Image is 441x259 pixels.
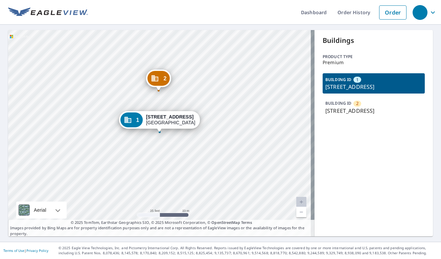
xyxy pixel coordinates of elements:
[325,77,351,82] p: BUILDING ID
[32,202,48,218] div: Aerial
[325,100,351,106] p: BUILDING ID
[26,248,48,253] a: Privacy Policy
[211,220,240,225] a: OpenStreetMap
[119,111,200,132] div: Dropped pin, building 1, Commercial property, 15991 Manchester Rd Ellisville, MO 63011
[146,114,195,126] div: [GEOGRAPHIC_DATA]
[296,197,306,207] a: Current Level 20, Zoom In Disabled
[241,220,252,225] a: Terms
[3,248,24,253] a: Terms of Use
[296,207,306,217] a: Current Level 20, Zoom Out
[323,35,425,46] p: Buildings
[163,76,166,81] span: 2
[8,7,88,18] img: EV Logo
[146,114,194,120] strong: [STREET_ADDRESS]
[325,107,422,115] p: [STREET_ADDRESS]
[356,77,358,83] span: 1
[146,70,171,90] div: Dropped pin, building 2, Commercial property, 15991 Manchester Rd Ellisville, MO 63011
[8,220,315,237] p: Images provided by Bing Maps are for property identification purposes only and are not a represen...
[59,245,438,256] p: © 2025 Eagle View Technologies, Inc. and Pictometry International Corp. All Rights Reserved. Repo...
[356,100,358,107] span: 2
[136,118,139,123] span: 1
[323,54,425,60] p: Product type
[16,202,67,218] div: Aerial
[3,249,48,253] p: |
[71,220,252,226] span: © 2025 TomTom, Earthstar Geographics SIO, © 2025 Microsoft Corporation, ©
[323,60,425,65] p: Premium
[325,83,422,91] p: [STREET_ADDRESS]
[379,5,407,20] a: Order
